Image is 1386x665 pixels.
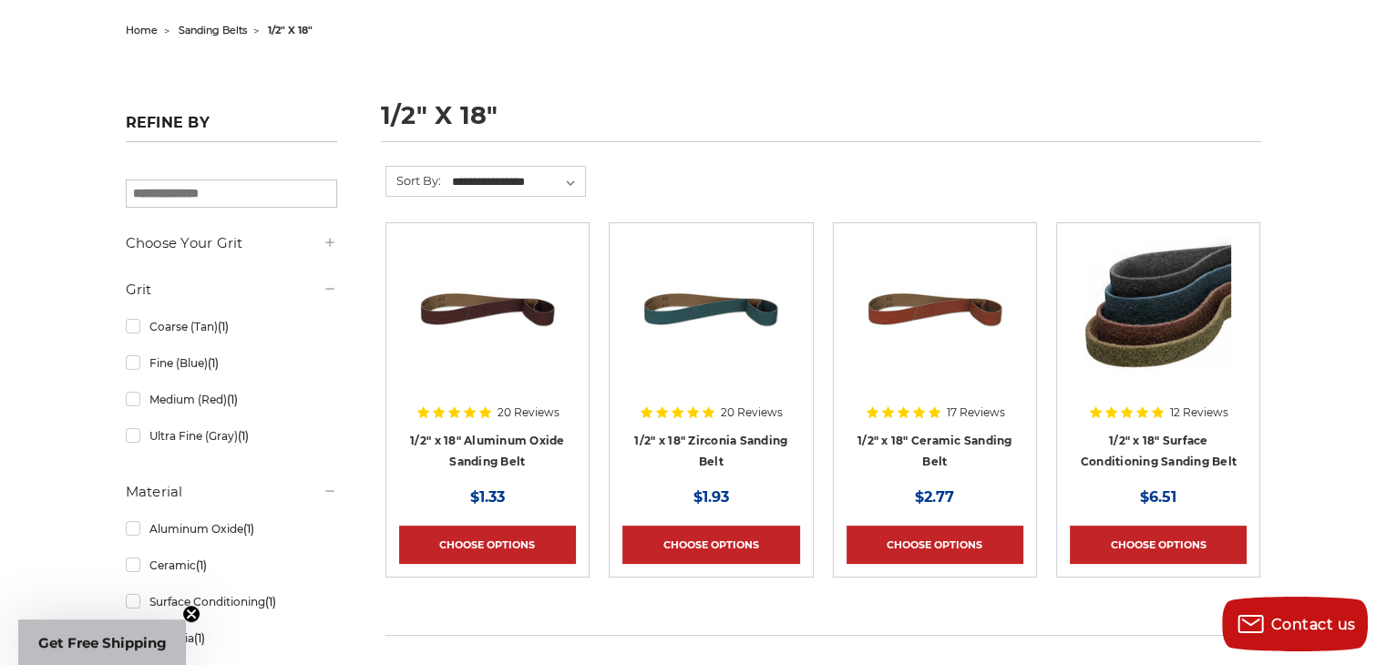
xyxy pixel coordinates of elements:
a: 1/2" x 18" Ceramic Sanding Belt [857,434,1012,468]
span: $1.33 [470,488,505,506]
span: 20 Reviews [498,407,560,418]
img: 1/2" x 18" Ceramic File Belt [862,236,1008,382]
span: $1.93 [693,488,729,506]
h5: Material [126,481,337,503]
a: Zirconia [126,622,337,654]
a: Surface Conditioning [126,586,337,618]
a: 1/2" x 18" Surface Conditioning Sanding Belt [1081,434,1237,468]
span: (1) [237,429,248,443]
span: $6.51 [1140,488,1176,506]
select: Sort By: [449,169,585,196]
h5: Refine by [126,114,337,142]
a: home [126,24,158,36]
a: Fine (Blue) [126,347,337,379]
h5: Choose Your Grit [126,232,337,254]
a: Choose Options [1070,526,1247,564]
span: (1) [193,631,204,645]
span: (1) [226,393,237,406]
button: Close teaser [182,605,200,623]
span: 20 Reviews [721,407,783,418]
button: Contact us [1222,597,1368,651]
span: Get Free Shipping [38,634,167,651]
a: 1/2" x 18" Aluminum Oxide Sanding Belt [410,434,564,468]
a: 1/2" x 18" Zirconia File Belt [622,236,799,413]
span: (1) [207,356,218,370]
a: Choose Options [622,526,799,564]
a: Surface Conditioning Sanding Belts [1070,236,1247,413]
h5: Grit [126,279,337,301]
a: Choose Options [399,526,576,564]
span: 12 Reviews [1170,407,1228,418]
span: (1) [264,595,275,609]
a: 1/2" x 18" Ceramic File Belt [847,236,1023,413]
img: Surface Conditioning Sanding Belts [1085,236,1231,382]
a: Medium (Red) [126,384,337,415]
h1: 1/2" x 18" [381,103,1261,142]
a: 1/2" x 18" Zirconia Sanding Belt [634,434,787,468]
span: (1) [242,522,253,536]
a: Coarse (Tan) [126,311,337,343]
a: Choose Options [847,526,1023,564]
span: 17 Reviews [947,407,1005,418]
label: Sort By: [386,167,441,194]
a: sanding belts [179,24,247,36]
a: 1/2" x 18" Aluminum Oxide File Belt [399,236,576,413]
span: 1/2" x 18" [268,24,313,36]
span: (1) [195,558,206,572]
div: Get Free ShippingClose teaser [18,619,186,665]
a: Ultra Fine (Gray) [126,420,337,452]
a: Aluminum Oxide [126,513,337,545]
span: Contact us [1271,616,1356,633]
img: 1/2" x 18" Zirconia File Belt [638,236,784,382]
span: $2.77 [915,488,954,506]
span: (1) [217,320,228,333]
a: Ceramic [126,549,337,581]
img: 1/2" x 18" Aluminum Oxide File Belt [415,236,560,382]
